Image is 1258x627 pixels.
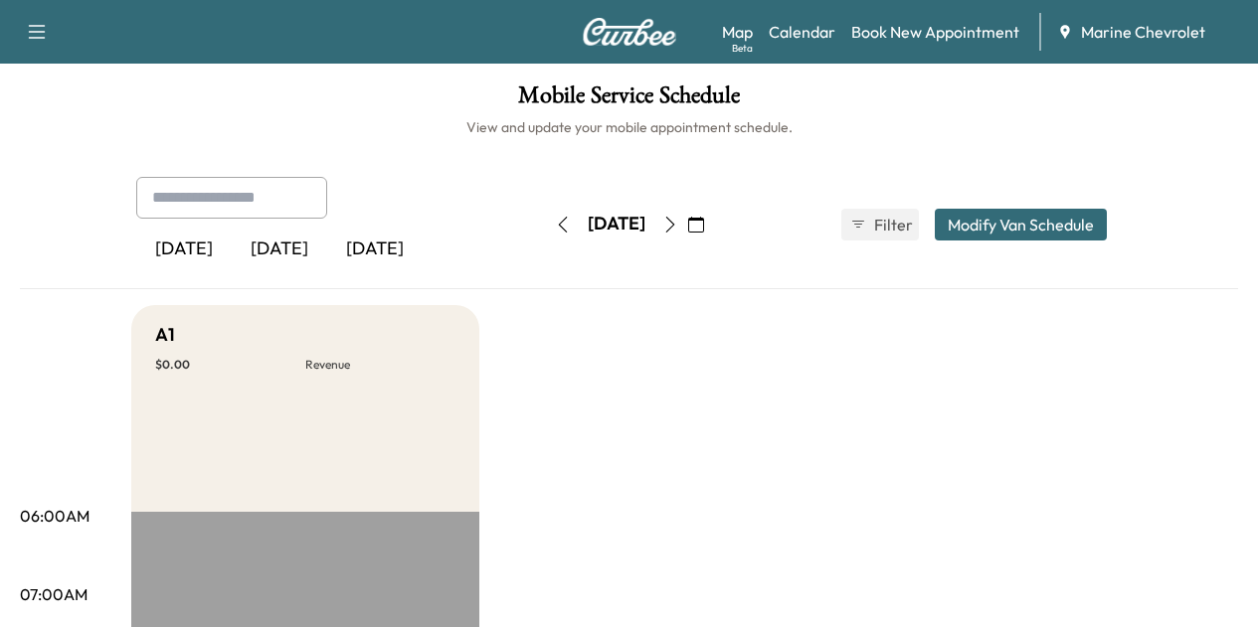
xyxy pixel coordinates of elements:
a: Calendar [769,20,835,44]
p: 07:00AM [20,582,88,606]
h1: Mobile Service Schedule [20,83,1238,117]
div: [DATE] [588,212,645,236]
div: [DATE] [232,227,327,272]
h6: View and update your mobile appointment schedule. [20,117,1238,137]
div: Beta [732,41,753,56]
a: Book New Appointment [851,20,1019,44]
h5: A1 [155,321,175,349]
div: [DATE] [136,227,232,272]
span: Filter [874,213,910,236]
p: $ 0.00 [155,357,305,373]
img: Curbee Logo [582,18,677,46]
p: 06:00AM [20,504,90,528]
button: Modify Van Schedule [935,209,1107,240]
span: Marine Chevrolet [1081,20,1205,44]
a: MapBeta [722,20,753,44]
button: Filter [841,209,919,240]
div: [DATE] [327,227,423,272]
p: Revenue [305,357,455,373]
